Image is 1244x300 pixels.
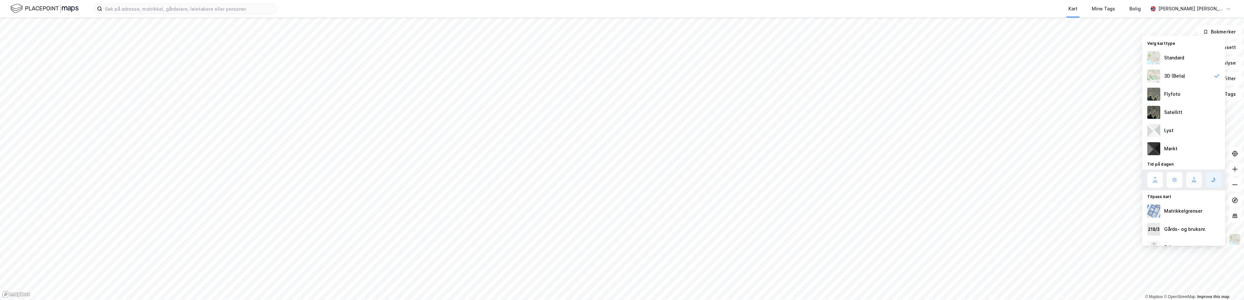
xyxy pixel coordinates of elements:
a: Mapbox homepage [2,291,31,298]
div: 3D (Beta) [1164,72,1185,80]
button: Filter [1210,72,1241,85]
div: Matrikkelgrenser [1164,207,1202,215]
img: cadastreBorders.cfe08de4b5ddd52a10de.jpeg [1147,205,1160,218]
div: Mørkt [1164,145,1177,153]
button: Bokmerker [1198,25,1241,38]
img: logo.f888ab2527a4732fd821a326f86c7f29.svg [10,3,79,14]
a: Improve this map [1197,294,1229,299]
div: Tid på dagen [1142,158,1225,169]
div: Kart [1068,5,1077,13]
div: [PERSON_NAME] [PERSON_NAME] [1158,5,1223,13]
img: cadastreKeys.547ab17ec502f5a4ef2b.jpeg [1147,223,1160,236]
img: nCdM7BzjoCAAAAAElFTkSuQmCC [1147,142,1160,155]
img: Z [1147,241,1160,254]
input: Søk på adresse, matrikkel, gårdeiere, leietakere eller personer [102,4,276,14]
a: OpenStreetMap [1164,294,1195,299]
div: Tilpass kart [1142,190,1225,202]
button: Tags [1211,88,1241,101]
img: luj3wr1y2y3+OchiMxRmMxRlscgabnMEmZ7DJGWxyBpucwSZnsMkZbHIGm5zBJmewyRlscgabnMEmZ7DJGWxyBpucwSZnsMkZ... [1147,124,1160,137]
a: Mapbox [1145,294,1163,299]
img: Z [1147,88,1160,101]
img: Z [1147,69,1160,82]
div: Gårds- og bruksnr. [1164,225,1206,233]
div: Lyst [1164,127,1174,134]
div: Mine Tags [1092,5,1115,13]
img: 9k= [1147,106,1160,119]
img: Z [1229,233,1241,245]
div: Satellitt [1164,108,1182,116]
div: Flyfoto [1164,90,1180,98]
img: Z [1147,51,1160,64]
div: Bolig [1129,5,1141,13]
div: Etiketter [1164,244,1184,251]
iframe: Chat Widget [1212,269,1244,300]
div: Standard [1164,54,1184,62]
div: Velg karttype [1142,37,1225,49]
